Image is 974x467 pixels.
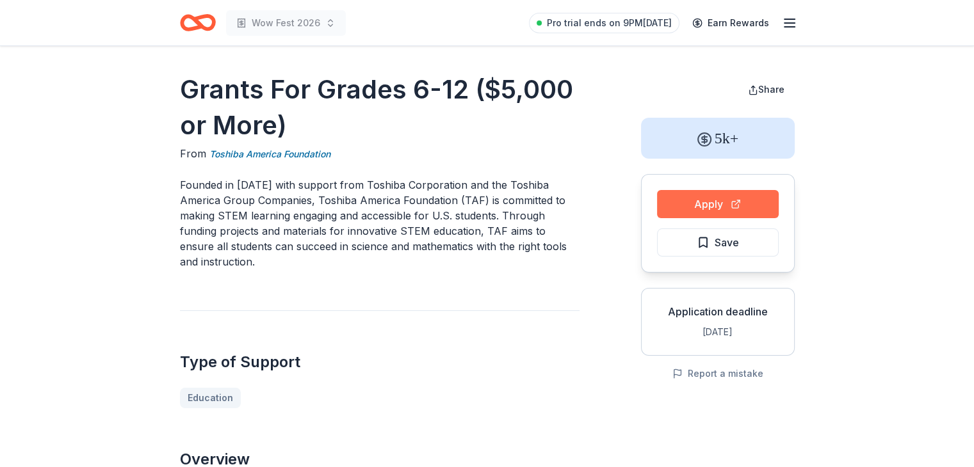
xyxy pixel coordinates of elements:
[652,324,784,340] div: [DATE]
[738,77,795,102] button: Share
[529,13,679,33] a: Pro trial ends on 9PM[DATE]
[758,84,784,95] span: Share
[180,8,216,38] a: Home
[715,234,739,251] span: Save
[180,146,580,162] div: From
[657,190,779,218] button: Apply
[180,388,241,408] a: Education
[209,146,330,162] a: Toshiba America Foundation
[252,15,320,31] span: Wow Fest 2026
[226,10,346,36] button: Wow Fest 2026
[180,352,580,372] h2: Type of Support
[180,177,580,269] p: Founded in [DATE] with support from Toshiba Corporation and the Toshiba America Group Companies, ...
[547,15,672,31] span: Pro trial ends on 9PM[DATE]
[180,72,580,143] h1: Grants For Grades 6-12 ($5,000 or More)
[641,118,795,159] div: 5k+
[685,12,777,35] a: Earn Rewards
[657,228,779,257] button: Save
[672,366,763,381] button: Report a mistake
[652,304,784,319] div: Application deadline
